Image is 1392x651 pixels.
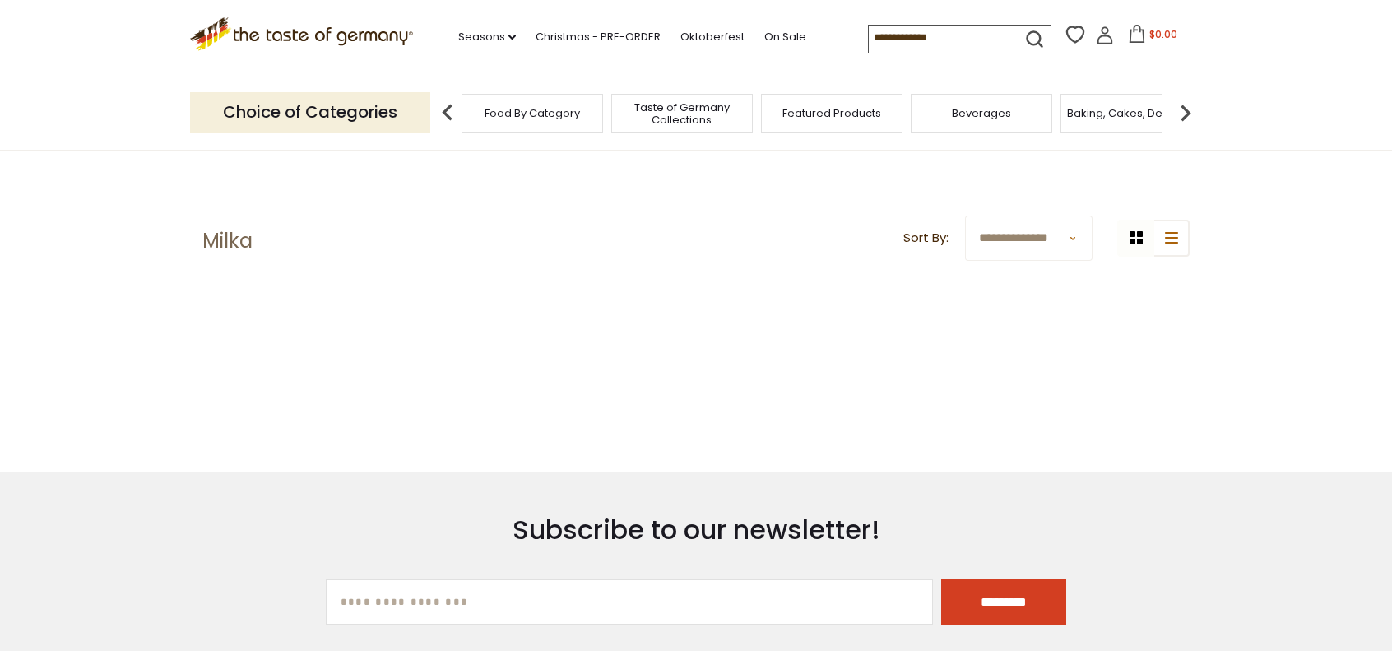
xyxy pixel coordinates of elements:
span: $0.00 [1149,27,1177,41]
a: Oktoberfest [680,28,745,46]
label: Sort By: [903,228,949,249]
a: Seasons [458,28,516,46]
h3: Subscribe to our newsletter! [326,514,1067,546]
a: Beverages [952,107,1011,119]
a: Baking, Cakes, Desserts [1067,107,1195,119]
button: $0.00 [1117,25,1187,49]
img: next arrow [1169,96,1202,129]
a: Featured Products [782,107,881,119]
img: previous arrow [431,96,464,129]
a: Taste of Germany Collections [616,101,748,126]
a: Food By Category [485,107,580,119]
a: Christmas - PRE-ORDER [536,28,661,46]
p: Choice of Categories [190,92,430,133]
h1: Milka [202,229,253,253]
a: On Sale [764,28,806,46]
